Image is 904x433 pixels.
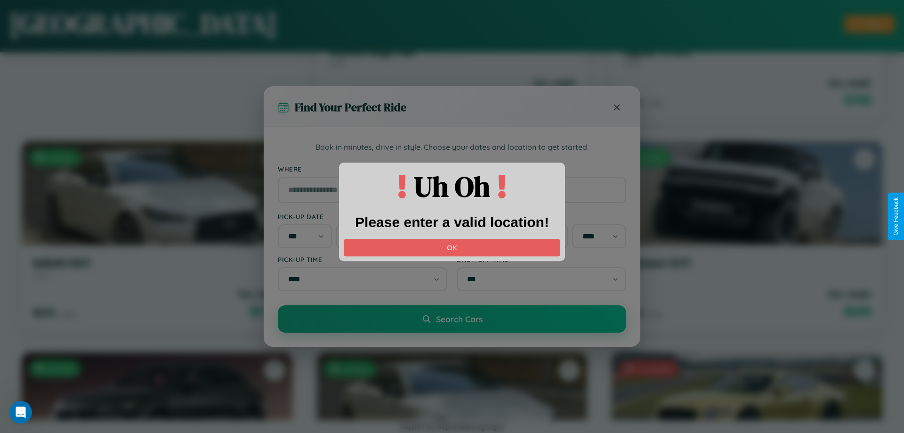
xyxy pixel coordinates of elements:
[278,165,626,173] label: Where
[278,255,447,263] label: Pick-up Time
[436,314,483,324] span: Search Cars
[278,212,447,221] label: Pick-up Date
[295,99,406,115] h3: Find Your Perfect Ride
[278,141,626,154] p: Book in minutes, drive in style. Choose your dates and location to get started.
[457,255,626,263] label: Drop-off Time
[457,212,626,221] label: Drop-off Date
